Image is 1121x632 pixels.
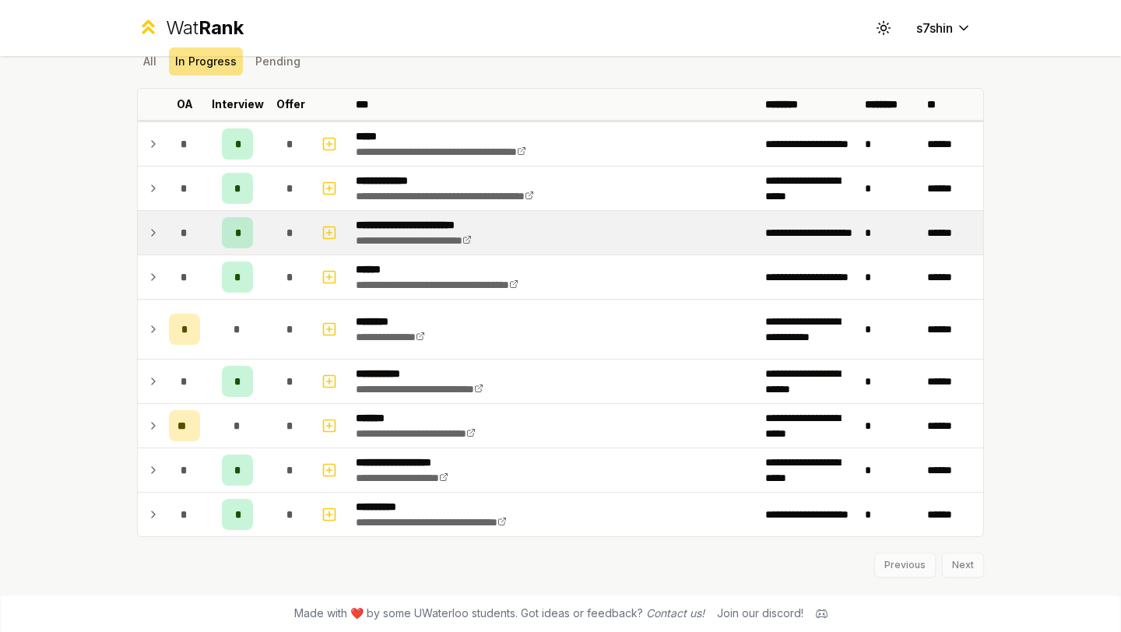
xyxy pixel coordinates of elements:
p: Offer [276,97,305,112]
button: Pending [249,47,307,75]
a: WatRank [137,16,244,40]
span: Rank [199,16,244,39]
button: s7shin [904,14,984,42]
button: All [137,47,163,75]
button: In Progress [169,47,243,75]
div: Wat [166,16,244,40]
div: Join our discord! [717,606,803,621]
p: OA [177,97,193,112]
a: Contact us! [646,606,705,620]
span: Made with ❤️ by some UWaterloo students. Got ideas or feedback? [294,606,705,621]
span: s7shin [916,19,953,37]
p: Interview [212,97,264,112]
